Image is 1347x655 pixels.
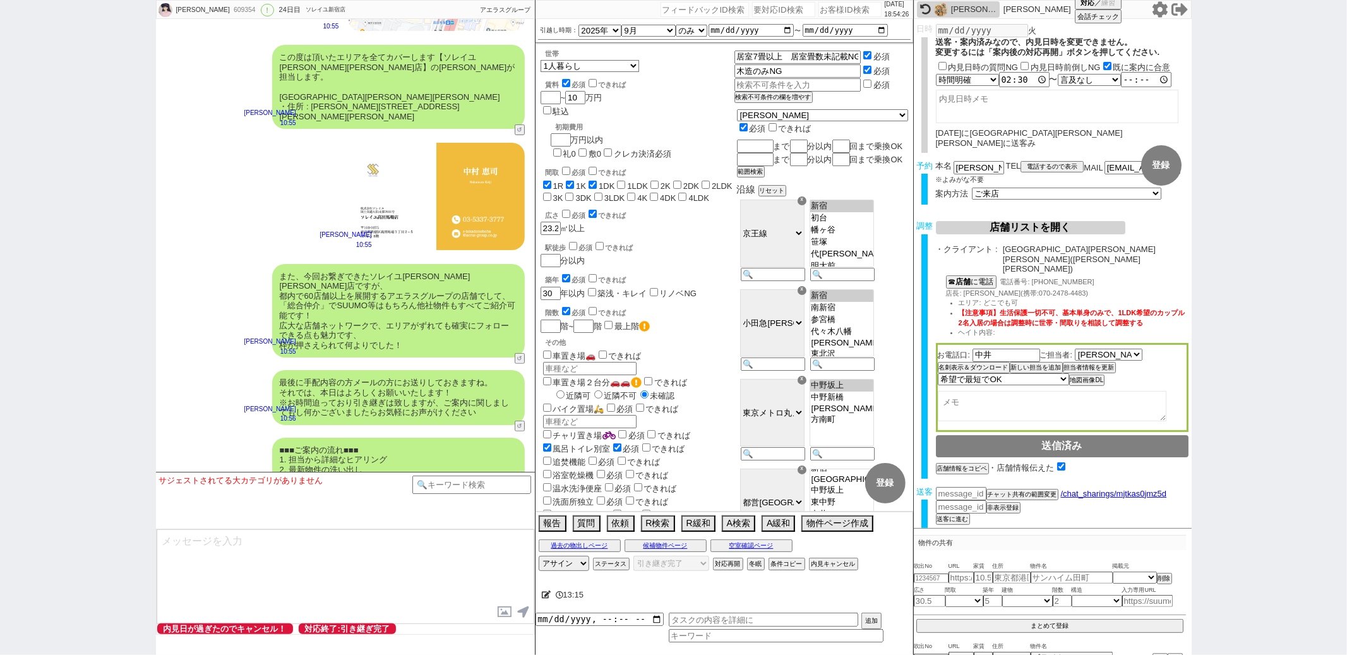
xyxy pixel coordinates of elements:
button: 店舗情報をコピペ [936,463,989,474]
div: 階数 [546,305,734,318]
option: 代々木八幡 [810,326,873,338]
div: ソレイユ新宿店 [306,5,345,15]
div: まで 分以内 [737,140,908,153]
span: 掲載元 [1113,562,1130,572]
label: できれば [593,244,633,251]
span: 必須 [607,471,623,480]
button: 冬眠 [747,558,765,570]
span: 沿線 [737,184,756,195]
div: [PERSON_NAME] [951,4,997,15]
label: できれば [586,212,626,219]
span: 吹出No [914,562,949,572]
div: 駅徒歩 [546,240,734,253]
input: できれば [626,496,634,505]
button: 候補物件ページ [625,539,707,552]
label: 敷0 [589,149,601,159]
span: 13:15 [563,590,584,599]
p: 10:56 [244,414,296,424]
div: サジェストされてる大カテゴリがありません [159,476,412,486]
input: 浴室乾燥機 [543,470,551,478]
button: 新しい担当を追加 [1010,362,1063,373]
button: 検索不可条件の欄を増やす [734,92,813,103]
option: 方南町 [810,414,873,426]
label: 4DK [660,193,676,203]
label: できれば [596,351,642,361]
button: 非表示登録 [986,502,1021,514]
span: 住所 [993,642,1031,652]
label: できれば [586,276,626,284]
button: ↺ [515,421,525,431]
span: TEL [1006,161,1021,171]
button: リセット [758,185,786,196]
input: 車種など [543,415,637,428]
button: 空室確認ページ [710,539,793,552]
div: 609354 [230,5,258,15]
button: ↺ [515,353,525,364]
span: 案内方法 [936,189,969,198]
input: できれば [599,351,607,359]
span: 必須 [623,510,640,520]
label: 最上階 [614,321,650,331]
span: アエラスグループ [481,6,531,13]
input: 10.5 [974,572,993,584]
div: また、今回お繋ぎできたソレイユ[PERSON_NAME][PERSON_NAME]店ですが、 都内で60店舗以上を展開するアエラスグループの店舗でして、「総合仲介」でSUUMO等はもちろん他社物... [272,264,525,358]
label: 車置き場🚗 [541,351,596,361]
label: 3K [553,193,563,203]
label: できれば [623,471,669,480]
input: 🔍 [741,268,805,281]
span: 構造 [1072,586,1122,596]
span: 必須 [572,169,586,176]
label: 温水洗浄便座 [541,484,602,493]
label: できれば [642,378,687,387]
span: URL [949,562,974,572]
div: まで 分以内 [737,153,908,166]
span: 間取 [945,586,983,596]
input: 要対応ID検索 [752,2,815,17]
label: バイク置場🛵 [541,404,604,414]
img: 0hDsLxQx8nG1xhATXs2jhlIxFRGDZCcEJOT2AHPgcBFWRYNlpZSm9VblxWRmVfZg4CSDVQOFIEQmltEmw6f1fnaGYxRWtYNVg... [934,3,948,16]
div: ㎡以上 [541,208,734,235]
option: 中野新橋 [810,392,873,404]
label: 1LDK [627,181,648,191]
span: 住所 [993,562,1031,572]
p: [PERSON_NAME] [244,108,296,118]
input: キーワード [669,629,883,642]
button: 送信済み [936,435,1188,457]
div: 送客・案内済みなので、内見日時を変更できません。 変更するには「案内後の対応再開」ボタンを押してください. [936,37,1188,57]
option: 新宿 [810,200,873,212]
input: チャリ置き場 [543,430,551,438]
input: 🔍 [741,447,805,460]
p: [PERSON_NAME] [244,404,296,414]
input: できれば [589,79,597,87]
button: 削除 [1157,573,1172,584]
span: 吹出No [914,642,949,652]
p: [PERSON_NAME] [1003,4,1071,15]
span: 日時 [916,24,933,33]
div: [PERSON_NAME] [174,5,230,15]
option: 東中野 [810,496,873,508]
span: 予約 [916,161,933,171]
label: 内見日時の質問NG [949,63,1019,72]
label: 追焚機能 [541,457,586,467]
option: 新宿 [810,290,873,302]
span: MAIL [1084,163,1103,172]
option: 南新宿 [810,302,873,314]
input: message_id [936,500,986,514]
button: 依頼 [607,515,635,532]
p: 10:55 [320,21,339,32]
span: 必須 [572,309,586,316]
label: 必須 [873,52,890,61]
span: 会話チェック [1077,12,1119,21]
option: 明大前 [810,260,873,272]
span: 回まで乗換OK [850,141,903,151]
span: 必須 [572,212,586,219]
button: A検索 [722,515,755,532]
span: 【注意事項】生活保護一切不可、基本単身のみで、1LDK希望のカップル2名入居の場合は調整時に世帯・間取りを相談して調整する [959,309,1185,327]
span: 広さ [914,586,945,596]
span: 対応終了:引き継ぎ完了 [299,623,396,634]
label: 2K [661,181,671,191]
input: 検索不可条件を入力 [734,78,861,92]
div: 最後に手配内容の方メールの方にお送りしておきますね。 それでは、本日はよろしくお願いいたします！ ※お時間迫っており引き継ぎは致しますが、ご案内に関しましてもし何かございましたらお気軽にお声がけ... [272,370,525,424]
button: R緩和 [681,515,715,532]
input: できれば [634,483,642,491]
